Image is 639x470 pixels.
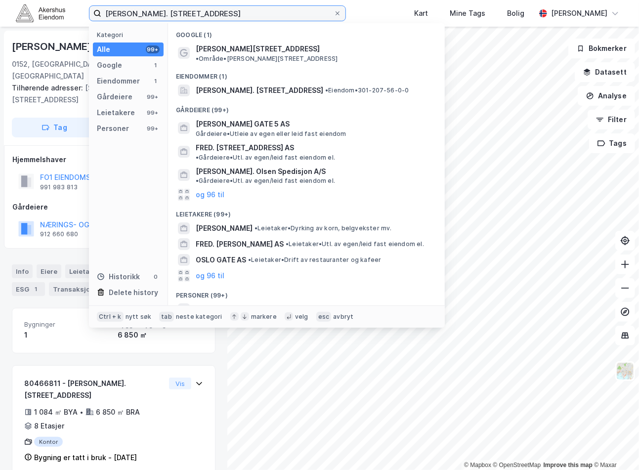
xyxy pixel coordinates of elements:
input: Søk på adresse, matrikkel, gårdeiere, leietakere eller personer [101,6,334,21]
button: Bokmerker [568,39,635,58]
span: Leietaker • Drift av restauranter og kafeer [248,256,381,264]
div: Google (1) [168,23,445,41]
div: [PERSON_NAME]. Olsens Gate 1 [12,39,163,54]
div: 1 [152,61,160,69]
div: Bolig [507,7,524,19]
span: • [325,86,328,94]
div: 80466811 - [PERSON_NAME]. [STREET_ADDRESS] [24,378,165,401]
div: 99+ [146,109,160,117]
div: [STREET_ADDRESS], [STREET_ADDRESS] [12,82,208,106]
button: Vis [169,378,191,389]
div: Ctrl + k [97,312,124,322]
span: [PERSON_NAME]. [STREET_ADDRESS] [196,85,323,96]
div: Leietakere (99+) [168,203,445,220]
div: 0152, [GEOGRAPHIC_DATA], [GEOGRAPHIC_DATA] [12,58,138,82]
div: Google [97,59,122,71]
div: Mine Tags [450,7,485,19]
span: • [255,224,257,232]
span: Eiendom • 301-207-56-0-0 [325,86,409,94]
div: velg [295,313,308,321]
div: 99+ [146,45,160,53]
div: 1 [24,329,110,341]
div: markere [251,313,277,321]
div: Info [12,264,33,278]
div: Hjemmelshaver [12,154,215,166]
span: • [196,177,199,184]
div: neste kategori [176,313,222,321]
div: Gårdeiere [12,201,215,213]
span: [PERSON_NAME] GATE 5 AS [196,118,433,130]
span: Bygninger [24,320,110,329]
span: Område • [PERSON_NAME][STREET_ADDRESS] [196,55,338,63]
div: Eiendommer [97,75,140,87]
div: Historikk [97,271,140,283]
div: Gårdeiere [97,91,132,103]
a: OpenStreetMap [493,462,541,469]
span: Gårdeiere • Utl. av egen/leid fast eiendom el. [196,177,335,185]
span: • [196,55,199,62]
div: 1 [152,77,160,85]
div: 6 850 ㎡ [118,329,203,341]
span: • [286,240,289,248]
div: Eiendommer (1) [168,65,445,83]
iframe: Chat Widget [590,423,639,470]
span: Tilhørende adresser: [12,84,85,92]
div: 1 [31,284,41,294]
button: Tag [12,118,97,137]
button: og 96 til [196,189,224,201]
div: Personer (99+) [168,284,445,301]
div: 99+ [146,125,160,132]
a: Improve this map [544,462,593,469]
div: 99+ [146,93,160,101]
img: Z [616,362,635,381]
div: [PERSON_NAME] [551,7,607,19]
span: FRED. [PERSON_NAME] AS [196,238,284,250]
a: Mapbox [464,462,491,469]
span: Gårdeiere • Utleie av egen eller leid fast eiendom [196,130,346,138]
span: [PERSON_NAME][STREET_ADDRESS] [196,43,320,55]
div: Eiere [37,264,61,278]
div: nytt søk [126,313,152,321]
div: Kontrollprogram for chat [590,423,639,470]
button: Tags [589,133,635,153]
span: FRED. [STREET_ADDRESS] AS [196,142,294,154]
div: Delete history [109,287,158,299]
div: Personer [97,123,129,134]
div: Kategori [97,31,164,39]
img: akershus-eiendom-logo.9091f326c980b4bce74ccdd9f866810c.svg [16,4,65,22]
div: 991 983 813 [40,183,78,191]
div: 6 850 ㎡ BRA [96,406,140,418]
div: Bygning er tatt i bruk - [DATE] [34,452,137,464]
div: Leietakere [97,107,135,119]
span: • [196,154,199,161]
span: Leietaker • Dyrking av korn, belgvekster mv. [255,224,392,232]
span: • [248,256,251,263]
button: og 96 til [196,270,224,282]
div: tab [159,312,174,322]
button: Datasett [575,62,635,82]
div: Transaksjoner [49,282,117,296]
div: avbryt [333,313,353,321]
div: 0 [152,273,160,281]
span: Leietaker • Utl. av egen/leid fast eiendom el. [286,240,424,248]
span: [PERSON_NAME] [196,222,253,234]
button: Filter [588,110,635,129]
span: [PERSON_NAME] [196,303,253,315]
div: • [80,408,84,416]
div: Kart [414,7,428,19]
button: Analyse [578,86,635,106]
div: Alle [97,43,110,55]
span: [PERSON_NAME]. Olsen Spedisjon A/S [196,166,326,177]
div: esc [316,312,332,322]
div: 1 084 ㎡ BYA [34,406,78,418]
div: Gårdeiere (99+) [168,98,445,116]
div: Leietakere [65,264,121,278]
div: 8 Etasjer [34,420,64,432]
span: OSLO GATE AS [196,254,246,266]
div: 912 660 680 [40,230,78,238]
span: Gårdeiere • Utl. av egen/leid fast eiendom el. [196,154,335,162]
div: ESG [12,282,45,296]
